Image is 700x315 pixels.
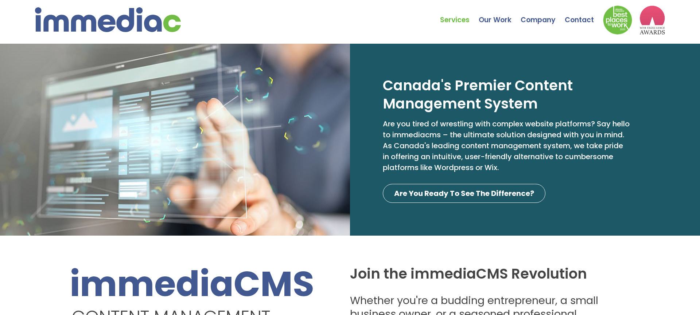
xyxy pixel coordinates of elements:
[383,184,545,203] a: Are You Ready To See The Difference?
[350,265,625,283] h2: Join the immediaCMS Revolution
[383,76,630,113] h2: Canada's Premier Content Management System
[479,2,521,27] a: Our Work
[565,2,603,27] a: Contact
[440,2,479,27] a: Services
[521,2,565,27] a: Company
[603,5,632,35] img: Down
[639,5,665,35] img: logo2_wea_nobg.webp
[35,7,181,32] img: immediac
[383,119,630,173] span: Are you tired of wrestling with complex website platforms? Say hello to immediacms – the ultimate...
